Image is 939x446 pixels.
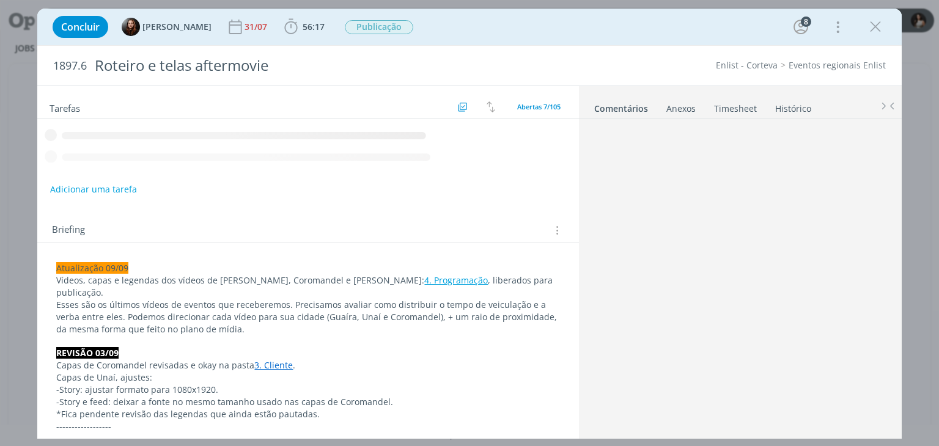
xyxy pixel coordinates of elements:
[37,9,901,439] div: dialog
[345,20,413,34] span: Publicação
[487,101,495,112] img: arrow-down-up.svg
[716,59,778,71] a: Enlist - Corteva
[122,18,212,36] button: E[PERSON_NAME]
[245,23,270,31] div: 31/07
[61,22,100,32] span: Concluir
[281,17,328,37] button: 56:17
[56,384,559,396] p: -Story: ajustar formato para 1080x1920.
[594,97,649,115] a: Comentários
[801,16,811,27] div: 8
[303,21,325,32] span: 56:17
[53,59,87,73] span: 1897.6
[666,103,696,115] div: Anexos
[424,274,488,286] a: 4. Programação
[517,102,561,111] span: Abertas 7/105
[53,16,108,38] button: Concluir
[344,20,414,35] button: Publicação
[122,18,140,36] img: E
[56,359,559,371] p: Capas de Coromandel revisadas e okay na pasta .
[142,23,212,31] span: [PERSON_NAME]
[89,51,534,81] div: Roteiro e telas aftermovie
[56,274,559,299] p: Vídeos, capas e legendas dos vídeos de [PERSON_NAME], Coromandel e [PERSON_NAME]: , liberados par...
[56,262,128,274] span: Atualização 09/09
[52,222,85,238] span: Briefing
[56,347,119,359] strong: REVISÃO 03/09
[713,97,757,115] a: Timesheet
[56,408,559,420] p: *Fica pendente revisão das legendas que ainda estão pautadas.
[775,97,812,115] a: Histórico
[50,178,138,200] button: Adicionar uma tarefa
[56,371,559,384] p: Capas de Unaí, ajustes:
[56,420,559,433] p: ------------------
[50,100,80,114] span: Tarefas
[254,359,293,371] a: 3. Cliente
[56,396,559,408] p: -Story e feed: deixar a fonte no mesmo tamanho usado nas capas de Coromandel.
[789,59,886,71] a: Eventos regionais Enlist
[791,17,811,37] button: 8
[56,299,559,335] p: Esses são os últimos vídeos de eventos que receberemos. Precisamos avaliar como distribuir o temp...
